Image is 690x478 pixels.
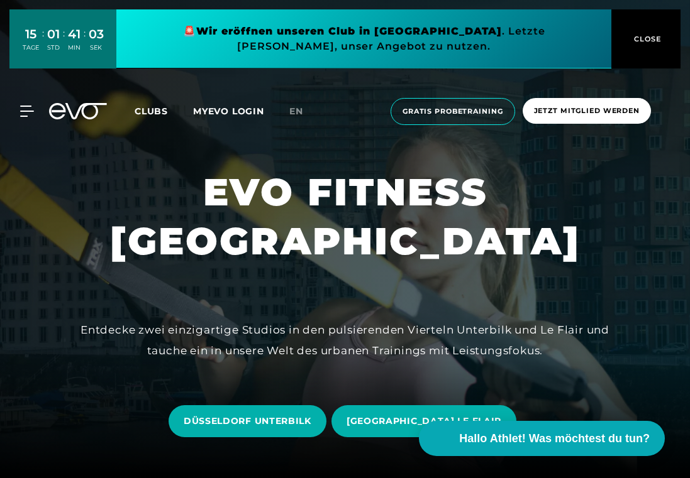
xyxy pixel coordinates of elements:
a: Gratis Probetraining [387,98,519,125]
div: : [42,26,44,60]
div: 15 [23,25,39,43]
div: 01 [47,25,60,43]
div: 41 [68,25,81,43]
button: Hallo Athlet! Was möchtest du tun? [419,421,665,456]
span: CLOSE [631,33,662,45]
span: Hallo Athlet! Was möchtest du tun? [459,430,650,447]
span: DÜSSELDORF UNTERBILK [184,415,311,428]
div: 03 [89,25,104,43]
div: SEK [89,43,104,52]
a: [GEOGRAPHIC_DATA] LE FLAIR [331,396,521,447]
span: Jetzt Mitglied werden [534,106,640,116]
a: DÜSSELDORF UNTERBILK [169,396,331,447]
a: Jetzt Mitglied werden [519,98,655,125]
span: en [289,106,303,117]
div: STD [47,43,60,52]
span: [GEOGRAPHIC_DATA] LE FLAIR [347,415,501,428]
a: Clubs [135,105,193,117]
div: : [63,26,65,60]
button: CLOSE [611,9,681,68]
a: en [289,104,318,119]
div: Entdecke zwei einzigartige Studios in den pulsierenden Vierteln Unterbilk und Le Flair und tauche... [81,320,609,361]
span: Gratis Probetraining [403,106,503,117]
div: : [84,26,86,60]
h1: EVO FITNESS [GEOGRAPHIC_DATA] [10,168,680,266]
a: MYEVO LOGIN [193,106,264,117]
div: MIN [68,43,81,52]
div: TAGE [23,43,39,52]
span: Clubs [135,106,168,117]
